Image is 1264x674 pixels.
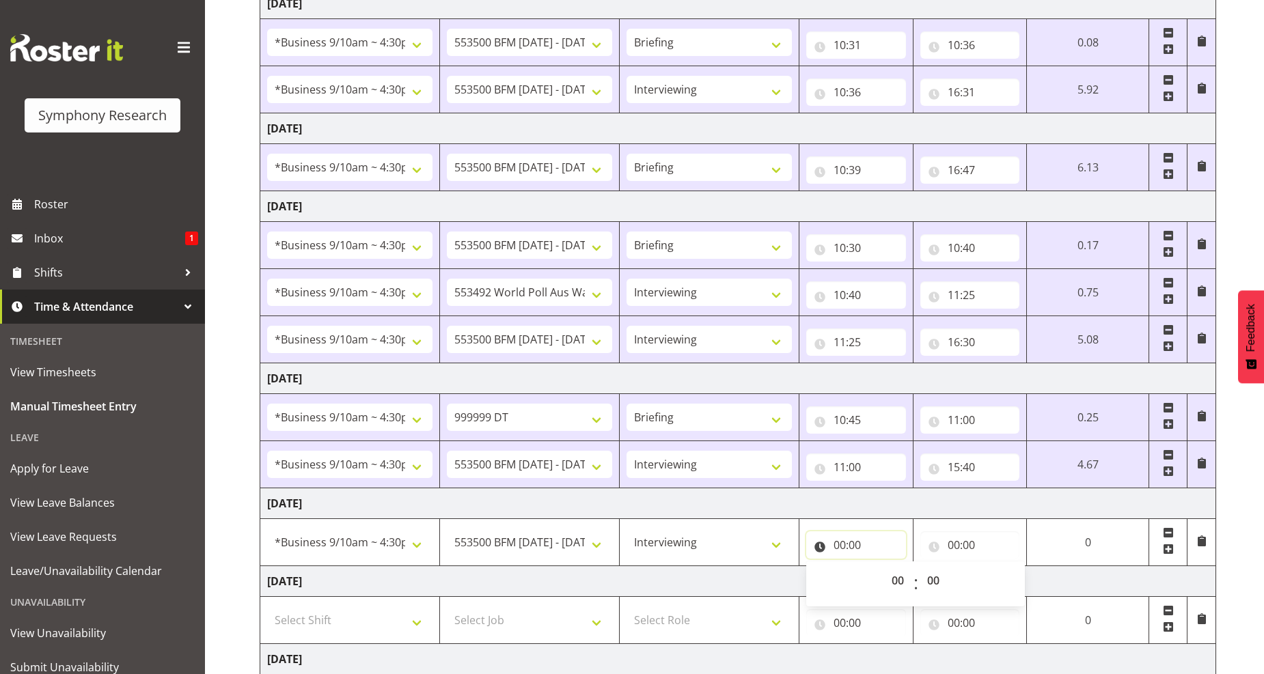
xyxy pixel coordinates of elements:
[3,588,202,616] div: Unavailability
[1027,144,1149,191] td: 6.13
[913,567,918,601] span: :
[920,328,1020,356] input: Click to select...
[920,156,1020,184] input: Click to select...
[3,520,202,554] a: View Leave Requests
[806,31,906,59] input: Click to select...
[3,616,202,650] a: View Unavailability
[1027,597,1149,644] td: 0
[806,609,906,636] input: Click to select...
[10,492,195,513] span: View Leave Balances
[3,486,202,520] a: View Leave Balances
[920,453,1020,481] input: Click to select...
[920,31,1020,59] input: Click to select...
[34,262,178,283] span: Shifts
[920,281,1020,309] input: Click to select...
[3,355,202,389] a: View Timesheets
[260,191,1216,222] td: [DATE]
[1027,269,1149,316] td: 0.75
[10,362,195,382] span: View Timesheets
[920,531,1020,559] input: Click to select...
[34,194,198,214] span: Roster
[10,526,195,547] span: View Leave Requests
[920,79,1020,106] input: Click to select...
[3,389,202,423] a: Manual Timesheet Entry
[10,34,123,61] img: Rosterit website logo
[806,79,906,106] input: Click to select...
[34,296,178,317] span: Time & Attendance
[920,406,1020,434] input: Click to select...
[10,623,195,643] span: View Unavailability
[1027,519,1149,566] td: 0
[1238,290,1264,383] button: Feedback - Show survey
[185,231,198,245] span: 1
[260,363,1216,394] td: [DATE]
[34,228,185,249] span: Inbox
[38,105,167,126] div: Symphony Research
[1027,394,1149,441] td: 0.25
[3,554,202,588] a: Leave/Unavailability Calendar
[3,423,202,451] div: Leave
[1027,441,1149,488] td: 4.67
[3,327,202,355] div: Timesheet
[1245,304,1257,352] span: Feedback
[10,458,195,479] span: Apply for Leave
[806,234,906,262] input: Click to select...
[3,451,202,486] a: Apply for Leave
[806,453,906,481] input: Click to select...
[1027,316,1149,363] td: 5.08
[260,566,1216,597] td: [DATE]
[806,531,906,559] input: Click to select...
[260,113,1216,144] td: [DATE]
[1027,66,1149,113] td: 5.92
[10,561,195,581] span: Leave/Unavailability Calendar
[260,488,1216,519] td: [DATE]
[920,234,1020,262] input: Click to select...
[806,156,906,184] input: Click to select...
[806,281,906,309] input: Click to select...
[806,406,906,434] input: Click to select...
[10,396,195,417] span: Manual Timesheet Entry
[1027,19,1149,66] td: 0.08
[1027,222,1149,269] td: 0.17
[806,328,906,356] input: Click to select...
[920,609,1020,636] input: Click to select...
